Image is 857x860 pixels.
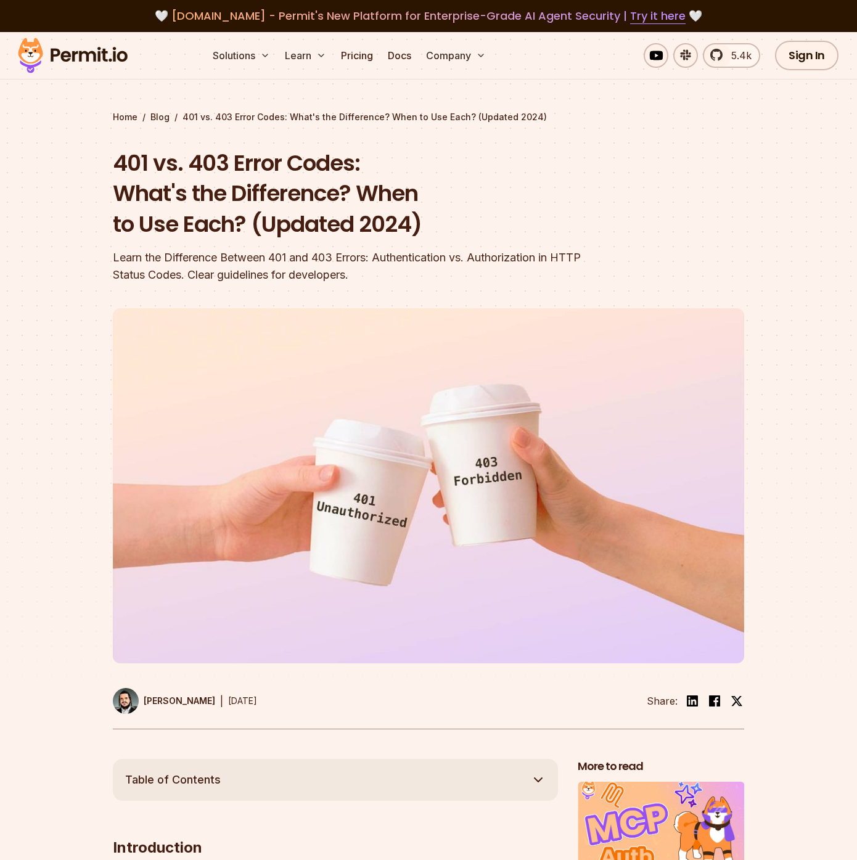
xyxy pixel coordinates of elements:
[775,41,839,70] a: Sign In
[724,48,752,63] span: 5.4k
[703,43,760,68] a: 5.4k
[113,111,744,123] div: / /
[220,694,223,708] div: |
[707,694,722,708] img: facebook
[336,43,378,68] a: Pricing
[578,759,744,774] h2: More to read
[125,771,221,788] span: Table of Contents
[280,43,331,68] button: Learn
[171,8,686,23] span: [DOMAIN_NAME] - Permit's New Platform for Enterprise-Grade AI Agent Security |
[113,759,558,801] button: Table of Contents
[113,148,586,240] h1: 401 vs. 403 Error Codes: What's the Difference? When to Use Each? (Updated 2024)
[731,695,743,707] img: twitter
[113,308,744,663] img: 401 vs. 403 Error Codes: What's the Difference? When to Use Each? (Updated 2024)
[208,43,275,68] button: Solutions
[12,35,133,76] img: Permit logo
[144,695,215,707] p: [PERSON_NAME]
[150,111,170,123] a: Blog
[421,43,491,68] button: Company
[113,788,558,858] h2: Introduction
[113,688,139,714] img: Gabriel L. Manor
[30,7,827,25] div: 🤍 🤍
[647,694,678,708] li: Share:
[113,111,137,123] a: Home
[228,695,257,706] time: [DATE]
[383,43,416,68] a: Docs
[685,694,700,708] img: linkedin
[630,8,686,24] a: Try it here
[113,688,215,714] a: [PERSON_NAME]
[113,249,586,284] div: Learn the Difference Between 401 and 403 Errors: Authentication vs. Authorization in HTTP Status ...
